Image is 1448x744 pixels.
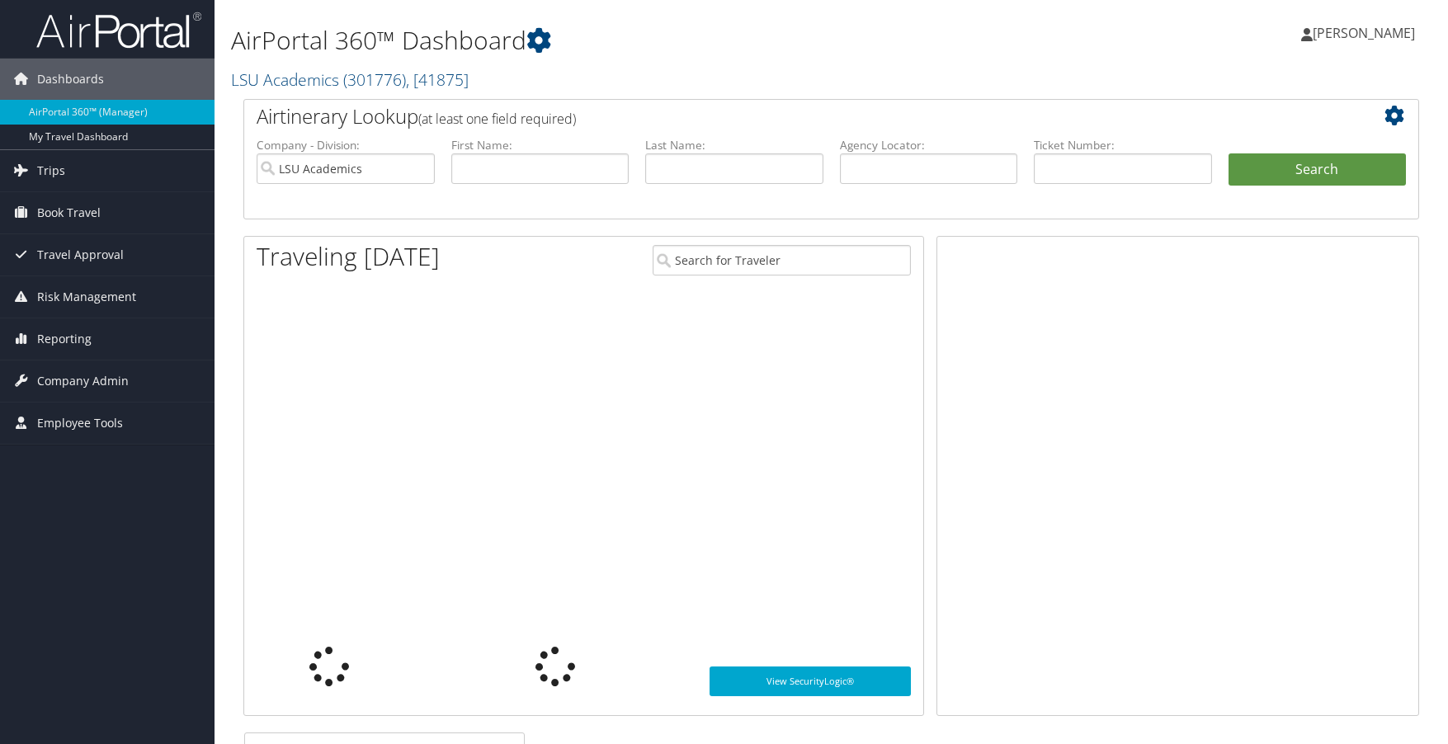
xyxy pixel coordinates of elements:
[1034,137,1212,153] label: Ticket Number:
[406,68,469,91] span: , [ 41875 ]
[1229,153,1407,186] button: Search
[710,666,911,696] a: View SecurityLogic®
[37,192,101,233] span: Book Travel
[37,360,129,402] span: Company Admin
[257,102,1308,130] h2: Airtinerary Lookup
[231,23,1031,58] h1: AirPortal 360™ Dashboard
[451,137,630,153] label: First Name:
[653,245,911,275] input: Search for Traveler
[37,234,124,275] span: Travel Approval
[840,137,1018,153] label: Agency Locator:
[231,68,469,91] a: LSU Academics
[36,11,201,49] img: airportal-logo.png
[37,318,92,360] span: Reporting
[343,68,406,91] span: ( 301776 )
[645,137,823,153] label: Last Name:
[37,276,136,318] span: Risk Management
[1313,24,1415,42] span: [PERSON_NAME]
[37,59,104,100] span: Dashboards
[257,137,435,153] label: Company - Division:
[1301,8,1431,58] a: [PERSON_NAME]
[37,403,123,444] span: Employee Tools
[257,239,440,274] h1: Traveling [DATE]
[37,150,65,191] span: Trips
[418,110,576,128] span: (at least one field required)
